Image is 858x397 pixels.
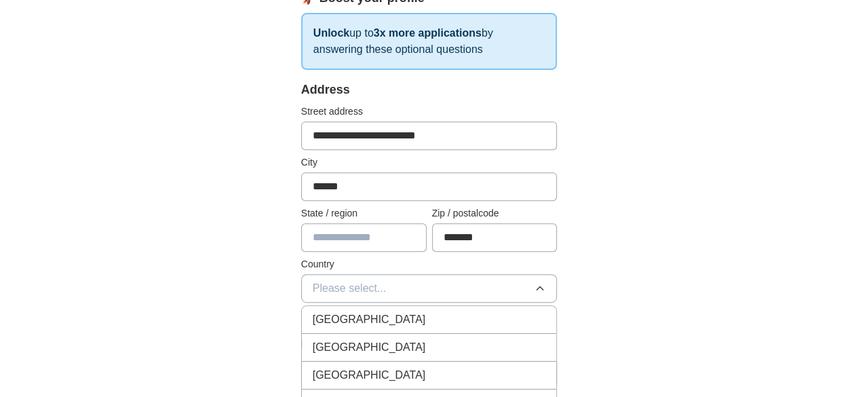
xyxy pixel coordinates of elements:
[313,280,387,297] span: Please select...
[301,155,558,170] label: City
[301,105,558,119] label: Street address
[301,206,427,221] label: State / region
[313,27,349,39] strong: Unlock
[432,206,558,221] label: Zip / postalcode
[301,257,558,271] label: Country
[313,367,426,383] span: [GEOGRAPHIC_DATA]
[301,81,558,99] div: Address
[301,13,558,70] p: up to by answering these optional questions
[374,27,482,39] strong: 3x more applications
[313,339,426,356] span: [GEOGRAPHIC_DATA]
[301,274,558,303] button: Please select...
[313,311,426,328] span: [GEOGRAPHIC_DATA]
